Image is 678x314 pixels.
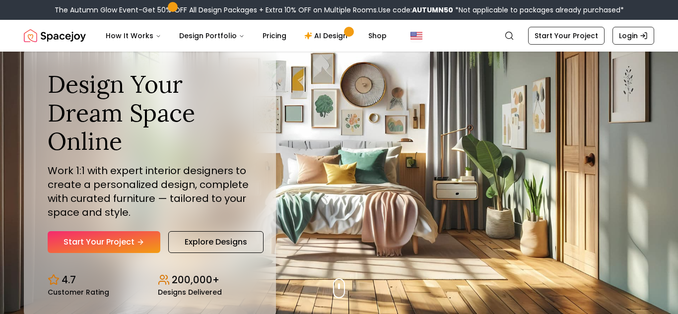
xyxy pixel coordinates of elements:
div: Design stats [48,265,252,296]
a: AI Design [296,26,358,46]
a: Login [612,27,654,45]
img: Spacejoy Logo [24,26,86,46]
a: Spacejoy [24,26,86,46]
p: 200,000+ [172,273,219,287]
p: Work 1:1 with expert interior designers to create a personalized design, complete with curated fu... [48,164,252,219]
b: AUTUMN50 [412,5,453,15]
p: 4.7 [62,273,76,287]
img: United States [410,30,422,42]
span: Use code: [378,5,453,15]
a: Pricing [255,26,294,46]
small: Customer Rating [48,289,109,296]
small: Designs Delivered [158,289,222,296]
button: How It Works [98,26,169,46]
a: Explore Designs [168,231,264,253]
h1: Design Your Dream Space Online [48,70,252,156]
span: *Not applicable to packages already purchased* [453,5,624,15]
a: Start Your Project [48,231,160,253]
a: Start Your Project [528,27,605,45]
div: The Autumn Glow Event-Get 50% OFF All Design Packages + Extra 10% OFF on Multiple Rooms. [55,5,624,15]
nav: Main [98,26,395,46]
nav: Global [24,20,654,52]
button: Design Portfolio [171,26,253,46]
a: Shop [360,26,395,46]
